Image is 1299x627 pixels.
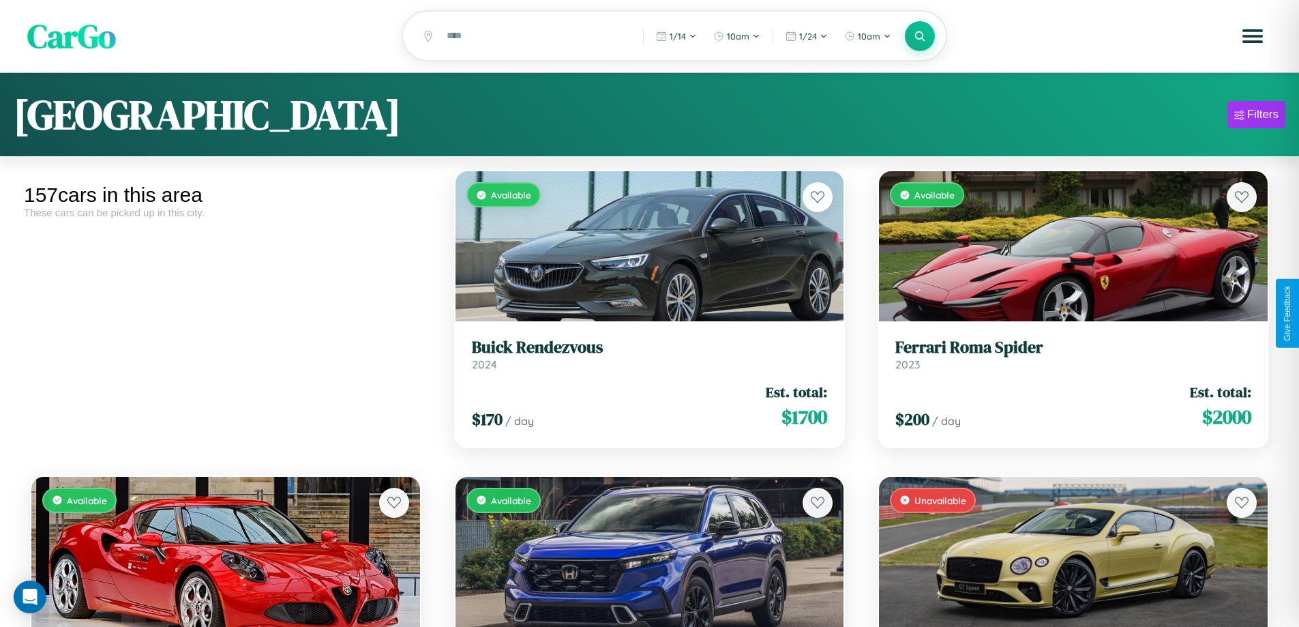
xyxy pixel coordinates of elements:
[799,31,817,42] span: 1 / 24
[766,382,827,402] span: Est. total:
[1283,286,1292,341] div: Give Feedback
[837,25,898,47] button: 10am
[24,207,428,218] div: These cars can be picked up in this city.
[858,31,880,42] span: 10am
[1247,108,1279,121] div: Filters
[1234,17,1272,55] button: Open menu
[932,414,961,428] span: / day
[895,408,929,431] span: $ 200
[1190,382,1251,402] span: Est. total:
[895,338,1251,358] h3: Ferrari Roma Spider
[472,338,828,358] h3: Buick Rendezvous
[1202,403,1251,431] span: $ 2000
[706,25,767,47] button: 10am
[491,189,531,201] span: Available
[649,25,704,47] button: 1/14
[472,358,497,371] span: 2024
[895,338,1251,371] a: Ferrari Roma Spider2023
[895,358,920,371] span: 2023
[14,581,46,613] div: Open Intercom Messenger
[779,25,835,47] button: 1/24
[67,495,107,506] span: Available
[670,31,686,42] span: 1 / 14
[914,495,966,506] span: Unavailable
[14,87,401,143] h1: [GEOGRAPHIC_DATA]
[472,408,503,431] span: $ 170
[24,184,428,207] div: 157 cars in this area
[491,495,531,506] span: Available
[27,14,116,59] span: CarGo
[727,31,749,42] span: 10am
[914,189,955,201] span: Available
[505,414,534,428] span: / day
[781,403,827,431] span: $ 1700
[472,338,828,371] a: Buick Rendezvous2024
[1227,101,1285,128] button: Filters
